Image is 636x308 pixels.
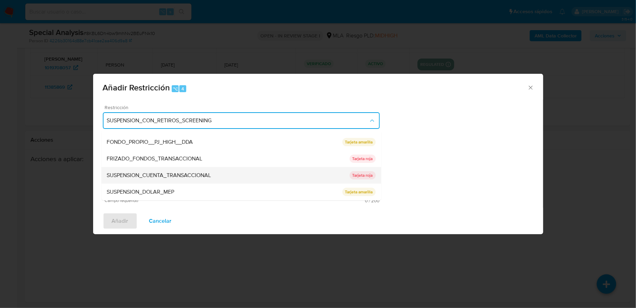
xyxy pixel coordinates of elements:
[103,112,380,129] button: Restriction
[342,138,376,146] p: Tarjeta amarilla
[107,117,369,124] span: SUSPENSION_CON_RETIROS_SCREENING
[350,155,376,163] p: Tarjeta roja
[107,139,193,146] span: FONDO_PROPIO__PJ_HIGH__DDA
[149,213,172,229] span: Cancelar
[105,198,242,203] span: Campo requerido
[527,84,534,90] button: Cerrar ventana
[107,155,203,162] span: FRIZADO_FONDOS_TRANSACCIONAL
[242,199,380,203] span: Máximo 200 caracteres
[107,188,174,195] span: SUSPENSION_DOLAR_MEP
[107,172,211,179] span: SUSPENSION_CUENTA_TRANSACCIONAL
[140,213,181,229] button: Cancelar
[350,171,376,179] p: Tarjeta roja
[103,81,170,94] span: Añadir Restricción
[105,105,382,110] span: Restricción
[342,188,376,196] p: Tarjeta amarilla
[173,86,178,92] span: ⌥
[181,86,184,92] span: 4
